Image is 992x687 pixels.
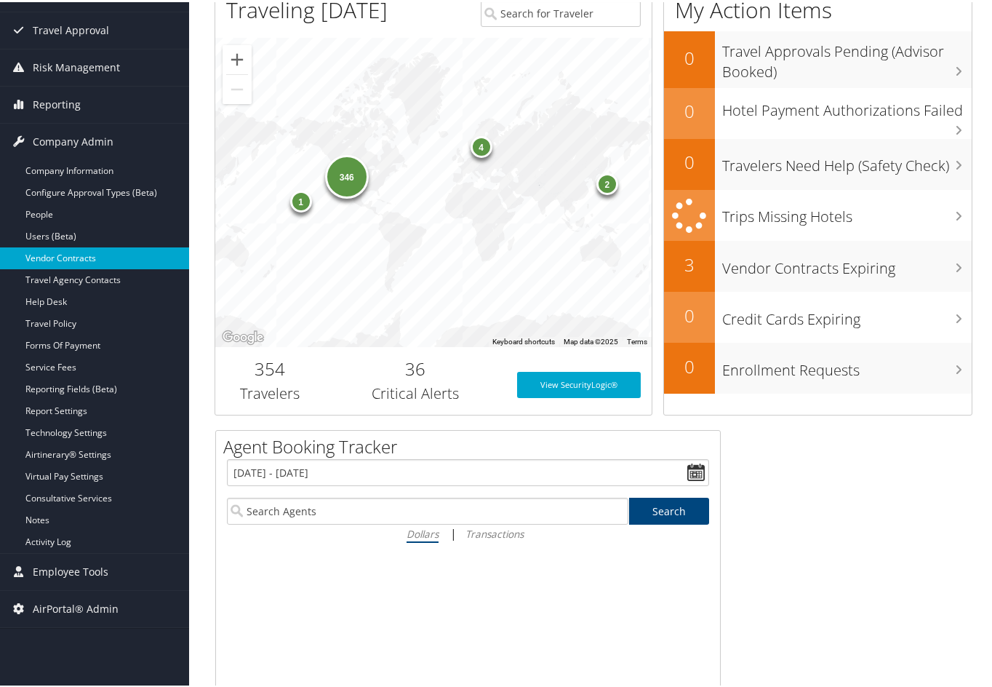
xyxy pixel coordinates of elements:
span: Employee Tools [33,552,108,588]
h3: Enrollment Requests [722,351,972,378]
img: Google [219,326,267,345]
h2: Agent Booking Tracker [223,432,720,457]
h3: Trips Missing Hotels [722,197,972,225]
span: Reporting [33,84,81,121]
h2: 0 [664,352,715,377]
a: 0Credit Cards Expiring [664,290,972,341]
button: Zoom out [223,73,252,102]
a: Terms (opens in new tab) [627,335,647,343]
span: AirPortal® Admin [33,589,119,625]
h3: Hotel Payment Authorizations Failed [722,91,972,119]
div: 1 [289,188,311,210]
h2: 3 [664,250,715,275]
a: 0Travel Approvals Pending (Advisor Booked) [664,29,972,85]
i: Transactions [465,525,524,539]
h3: Travelers Need Help (Safety Check) [722,146,972,174]
i: Dollars [407,525,439,539]
a: 0Enrollment Requests [664,341,972,392]
a: View SecurityLogic® [517,370,641,396]
div: | [227,523,709,541]
h2: 0 [664,97,715,122]
h2: 0 [664,44,715,68]
span: Risk Management [33,47,120,84]
h2: 354 [226,354,313,379]
div: 4 [470,133,492,155]
span: Map data ©2025 [564,335,618,343]
a: 0Hotel Payment Authorizations Failed [664,86,972,137]
a: 0Travelers Need Help (Safety Check) [664,137,972,188]
span: Company Admin [33,122,113,158]
h3: Travel Approvals Pending (Advisor Booked) [722,32,972,80]
h2: 36 [335,354,495,379]
h3: Travelers [226,381,313,402]
h2: 0 [664,301,715,326]
a: 3Vendor Contracts Expiring [664,239,972,290]
h3: Vendor Contracts Expiring [722,249,972,277]
input: Search Agents [227,496,628,523]
h2: 0 [664,148,715,172]
h3: Critical Alerts [335,381,495,402]
button: Zoom in [223,43,252,72]
a: Open this area in Google Maps (opens a new window) [219,326,267,345]
span: Travel Approval [33,10,109,47]
a: Trips Missing Hotels [664,188,972,239]
div: 2 [596,171,618,193]
a: Search [629,496,710,523]
button: Keyboard shortcuts [492,335,555,345]
h3: Credit Cards Expiring [722,300,972,327]
div: 346 [325,153,369,196]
